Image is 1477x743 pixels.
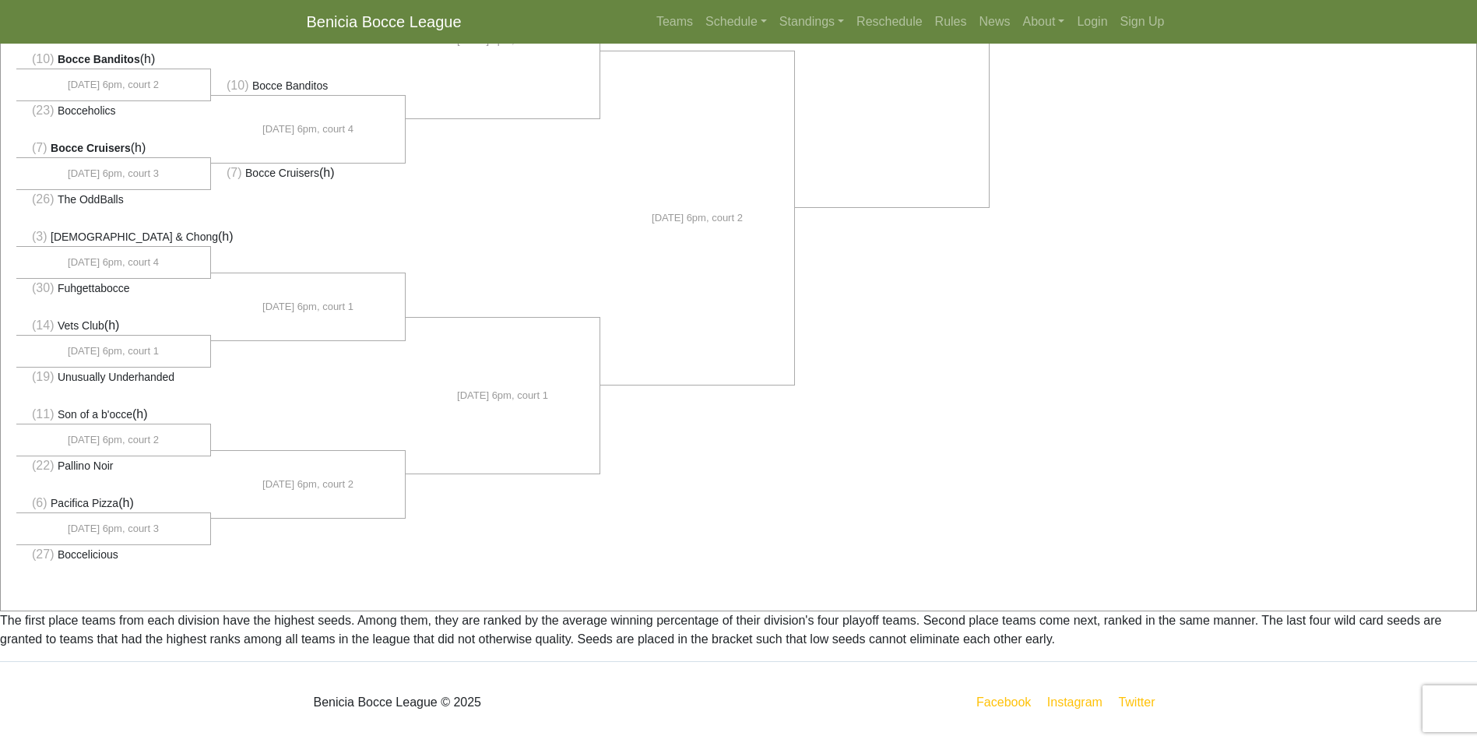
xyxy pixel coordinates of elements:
[1044,692,1106,712] a: Instagram
[850,6,929,37] a: Reschedule
[929,6,973,37] a: Rules
[16,50,211,69] li: (h)
[773,6,850,37] a: Standings
[68,432,159,448] span: [DATE] 6pm, court 2
[32,370,54,383] span: (19)
[58,408,132,421] span: Son of a b'occe
[32,192,54,206] span: (26)
[16,405,211,424] li: (h)
[262,121,353,137] span: [DATE] 6pm, court 4
[252,79,328,92] span: Bocce Banditos
[68,77,159,93] span: [DATE] 6pm, court 2
[973,692,1034,712] a: Facebook
[32,52,54,65] span: (10)
[51,231,218,243] span: [DEMOGRAPHIC_DATA] & Chong
[16,227,211,247] li: (h)
[58,548,118,561] span: Boccelicious
[58,371,174,383] span: Unusually Underhanded
[1114,6,1171,37] a: Sign Up
[457,388,548,403] span: [DATE] 6pm, court 1
[58,53,140,65] span: Bocce Banditos
[68,521,159,537] span: [DATE] 6pm, court 3
[652,210,743,226] span: [DATE] 6pm, court 2
[68,166,159,181] span: [DATE] 6pm, court 3
[211,163,406,182] li: (h)
[227,166,242,179] span: (7)
[245,167,319,179] span: Bocce Cruisers
[262,299,353,315] span: [DATE] 6pm, court 1
[1115,692,1167,712] a: Twitter
[262,477,353,492] span: [DATE] 6pm, court 2
[16,139,211,158] li: (h)
[32,548,54,561] span: (27)
[32,141,47,154] span: (7)
[16,494,211,513] li: (h)
[295,674,739,731] div: Benicia Bocce League © 2025
[32,230,47,243] span: (3)
[32,459,54,472] span: (22)
[51,497,118,509] span: Pacifica Pizza
[1017,6,1071,37] a: About
[32,407,54,421] span: (11)
[227,79,248,92] span: (10)
[32,319,54,332] span: (14)
[51,142,131,154] span: Bocce Cruisers
[58,460,114,472] span: Pallino Noir
[58,104,116,117] span: Bocceholics
[650,6,699,37] a: Teams
[68,255,159,270] span: [DATE] 6pm, court 4
[32,281,54,294] span: (30)
[58,193,124,206] span: The OddBalls
[973,6,1017,37] a: News
[699,6,773,37] a: Schedule
[58,282,130,294] span: Fuhgettabocce
[68,343,159,359] span: [DATE] 6pm, court 1
[32,496,47,509] span: (6)
[1071,6,1113,37] a: Login
[32,104,54,117] span: (23)
[307,6,462,37] a: Benicia Bocce League
[16,316,211,336] li: (h)
[58,319,104,332] span: Vets Club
